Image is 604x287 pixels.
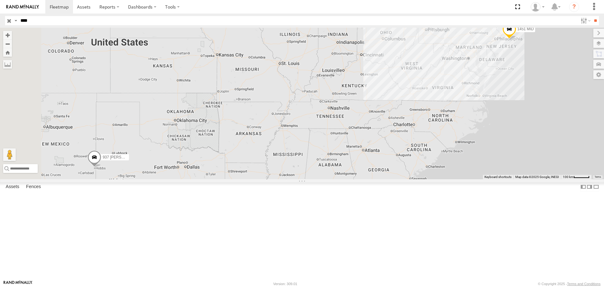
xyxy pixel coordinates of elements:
[528,2,547,12] div: Randy Yohe
[3,48,12,57] button: Zoom Home
[561,175,591,179] button: Map Scale: 100 km per 47 pixels
[580,182,586,192] label: Dock Summary Table to the Left
[3,183,22,192] label: Assets
[563,175,573,179] span: 100 km
[23,183,44,192] label: Fences
[567,282,601,286] a: Terms and Conditions
[3,281,32,287] a: Visit our Website
[538,282,601,286] div: © Copyright 2025 -
[3,60,12,69] label: Measure
[3,31,12,39] button: Zoom in
[517,27,534,32] span: 1451 MID
[569,2,579,12] i: ?
[578,16,592,25] label: Search Filter Options
[515,175,559,179] span: Map data ©2025 Google, INEGI
[3,148,16,161] button: Drag Pegman onto the map to open Street View
[3,39,12,48] button: Zoom out
[593,70,604,79] label: Map Settings
[273,282,297,286] div: Version: 309.01
[13,16,18,25] label: Search Query
[103,155,141,160] span: 937 [PERSON_NAME]
[595,175,601,178] a: Terms (opens in new tab)
[484,175,512,179] button: Keyboard shortcuts
[586,182,593,192] label: Dock Summary Table to the Right
[6,5,39,9] img: rand-logo.svg
[593,182,599,192] label: Hide Summary Table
